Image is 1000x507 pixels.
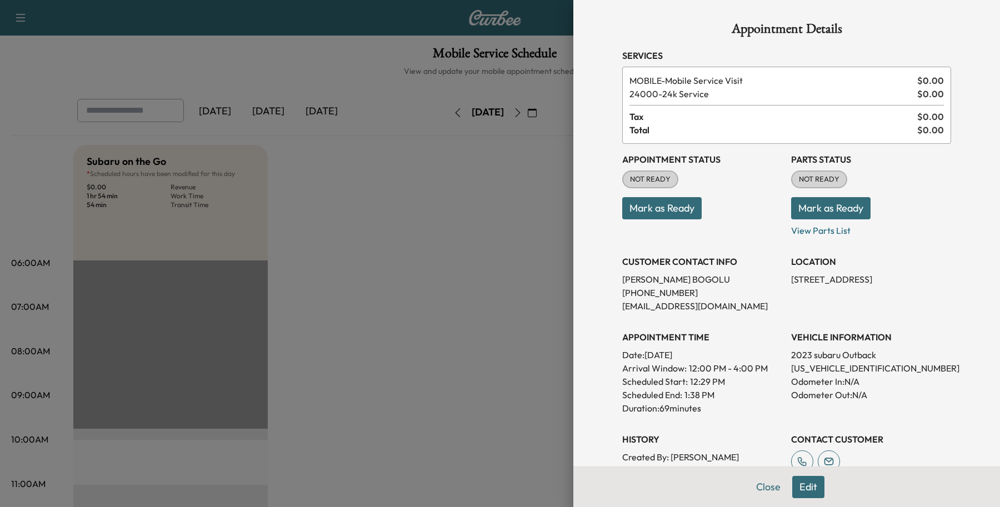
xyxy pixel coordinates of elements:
p: 1:38 PM [684,388,714,401]
span: 12:00 PM - 4:00 PM [689,362,768,375]
p: View Parts List [791,219,951,237]
span: 24k Service [629,87,913,101]
p: Scheduled Start: [622,375,688,388]
p: Odometer In: N/A [791,375,951,388]
span: NOT READY [623,174,677,185]
button: Mark as Ready [791,197,871,219]
span: NOT READY [792,174,846,185]
h3: Appointment Status [622,153,782,166]
p: 2023 subaru Outback [791,348,951,362]
p: Duration: 69 minutes [622,401,782,415]
h3: Services [622,49,951,62]
p: 12:29 PM [690,375,725,388]
button: Mark as Ready [622,197,702,219]
p: [EMAIL_ADDRESS][DOMAIN_NAME] [622,299,782,313]
span: $ 0.00 [917,110,944,123]
h3: APPOINTMENT TIME [622,330,782,344]
p: Scheduled End: [622,388,682,401]
span: $ 0.00 [917,74,944,87]
span: Tax [629,110,917,123]
button: Close [749,476,788,498]
p: [US_VEHICLE_IDENTIFICATION_NUMBER] [791,362,951,375]
h3: Parts Status [791,153,951,166]
span: Mobile Service Visit [629,74,913,87]
p: Odometer Out: N/A [791,388,951,401]
span: $ 0.00 [917,87,944,101]
button: Edit [792,476,824,498]
span: $ 0.00 [917,123,944,137]
p: [STREET_ADDRESS] [791,273,951,286]
span: Total [629,123,917,137]
p: Arrival Window: [622,362,782,375]
h3: LOCATION [791,255,951,268]
p: Created At : [DATE] [622,464,782,477]
h3: History [622,433,782,446]
h3: CUSTOMER CONTACT INFO [622,255,782,268]
p: Date: [DATE] [622,348,782,362]
h3: VEHICLE INFORMATION [791,330,951,344]
p: Created By : [PERSON_NAME] [622,450,782,464]
p: [PHONE_NUMBER] [622,286,782,299]
p: [PERSON_NAME] BOGOLU [622,273,782,286]
h3: CONTACT CUSTOMER [791,433,951,446]
h1: Appointment Details [622,22,951,40]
